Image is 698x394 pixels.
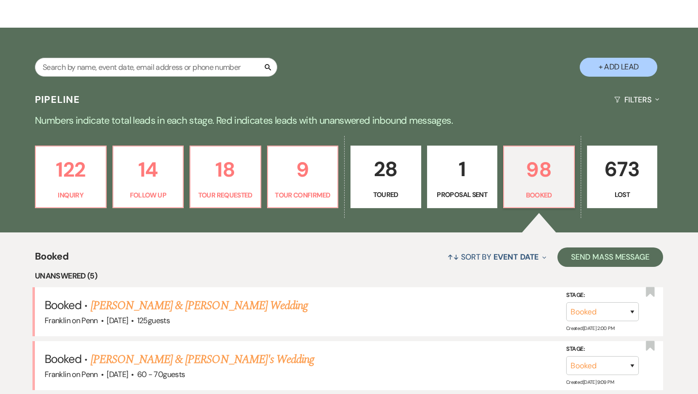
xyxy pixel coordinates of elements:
span: Event Date [493,252,539,262]
span: Franklin on Penn [45,369,98,379]
label: Stage: [566,344,639,355]
li: Unanswered (5) [35,270,663,282]
a: 1Proposal Sent [427,146,498,209]
p: 122 [42,153,100,186]
span: Franklin on Penn [45,315,98,326]
p: Tour Confirmed [274,190,332,200]
a: 18Tour Requested [190,146,261,209]
p: Follow Up [119,190,177,200]
p: Toured [357,189,415,200]
span: Created: [DATE] 9:09 PM [566,379,614,385]
span: Booked [35,249,68,270]
label: Stage: [566,290,639,301]
a: 28Toured [350,146,421,209]
p: 18 [196,153,254,186]
input: Search by name, event date, email address or phone number [35,58,277,77]
button: Filters [610,87,663,113]
h3: Pipeline [35,93,80,106]
p: 28 [357,153,415,185]
button: + Add Lead [580,58,657,77]
p: Proposal Sent [433,189,492,200]
a: 673Lost [587,146,658,209]
a: [PERSON_NAME] & [PERSON_NAME]'s Wedding [91,351,315,368]
p: 14 [119,153,177,186]
p: Lost [593,189,651,200]
p: Booked [510,190,568,200]
span: [DATE] [107,315,128,326]
p: 1 [433,153,492,185]
p: 9 [274,153,332,186]
a: [PERSON_NAME] & [PERSON_NAME] Wedding [91,297,308,314]
span: 125 guests [137,315,170,326]
span: Booked [45,297,81,312]
a: 9Tour Confirmed [267,146,339,209]
span: [DATE] [107,369,128,379]
p: 673 [593,153,651,185]
span: Booked [45,351,81,366]
p: Tour Requested [196,190,254,200]
a: 98Booked [503,146,575,209]
p: 98 [510,153,568,186]
a: 122Inquiry [35,146,107,209]
span: ↑↓ [447,252,459,262]
span: 60 - 70 guests [137,369,185,379]
p: Inquiry [42,190,100,200]
span: Created: [DATE] 2:00 PM [566,325,614,331]
button: Sort By Event Date [444,244,550,270]
button: Send Mass Message [557,247,663,267]
a: 14Follow Up [112,146,184,209]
